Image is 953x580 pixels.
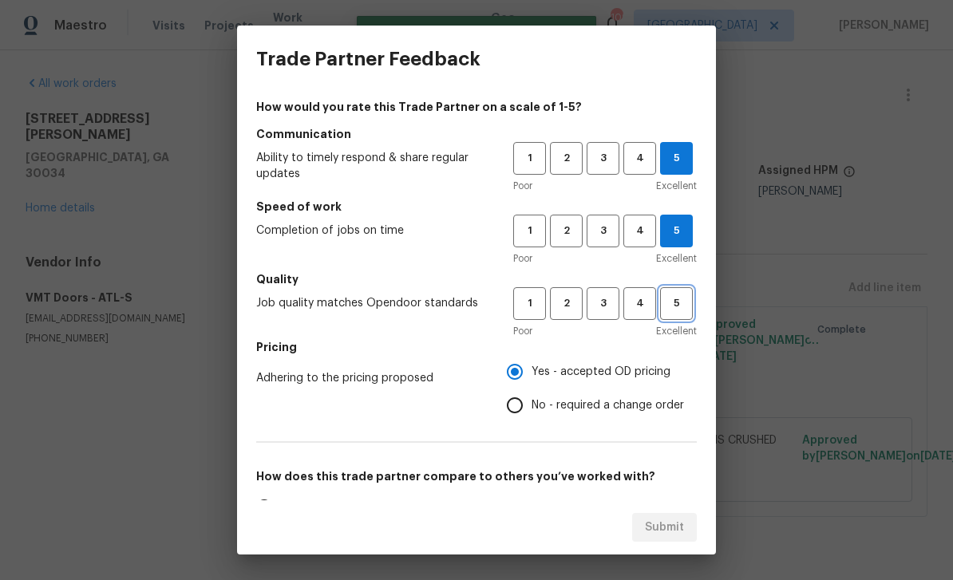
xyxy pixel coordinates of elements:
span: 1 [515,222,544,240]
button: 5 [660,287,693,320]
button: 5 [660,215,693,247]
span: This is my favorite trade partner [281,499,452,516]
span: Completion of jobs on time [256,223,488,239]
span: Poor [513,251,532,266]
button: 2 [550,142,583,175]
span: 4 [625,222,654,240]
span: Yes - accepted OD pricing [532,364,670,381]
span: Excellent [656,251,697,266]
span: 3 [588,294,618,313]
span: 4 [625,149,654,168]
span: No - required a change order [532,397,684,414]
button: 4 [623,142,656,175]
span: Excellent [656,323,697,339]
button: 3 [587,142,619,175]
h4: How would you rate this Trade Partner on a scale of 1-5? [256,99,697,115]
span: 3 [588,149,618,168]
h3: Trade Partner Feedback [256,48,480,70]
span: Excellent [656,178,697,194]
span: Poor [513,178,532,194]
span: 2 [552,149,581,168]
span: 2 [552,294,581,313]
button: 1 [513,142,546,175]
button: 3 [587,215,619,247]
h5: Communication [256,126,697,142]
h5: Quality [256,271,697,287]
div: Pricing [507,355,697,422]
button: 4 [623,215,656,247]
span: 5 [662,294,691,313]
h5: Speed of work [256,199,697,215]
span: Poor [513,323,532,339]
span: 2 [552,222,581,240]
h5: How does this trade partner compare to others you’ve worked with? [256,468,697,484]
button: 5 [660,142,693,175]
h5: Pricing [256,339,697,355]
button: 3 [587,287,619,320]
span: Ability to timely respond & share regular updates [256,150,488,182]
span: 5 [661,222,692,240]
span: 5 [661,149,692,168]
span: 1 [515,294,544,313]
span: 3 [588,222,618,240]
span: 1 [515,149,544,168]
button: 4 [623,287,656,320]
span: 4 [625,294,654,313]
button: 1 [513,215,546,247]
span: Adhering to the pricing proposed [256,370,481,386]
button: 2 [550,287,583,320]
span: Job quality matches Opendoor standards [256,295,488,311]
button: 2 [550,215,583,247]
button: 1 [513,287,546,320]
